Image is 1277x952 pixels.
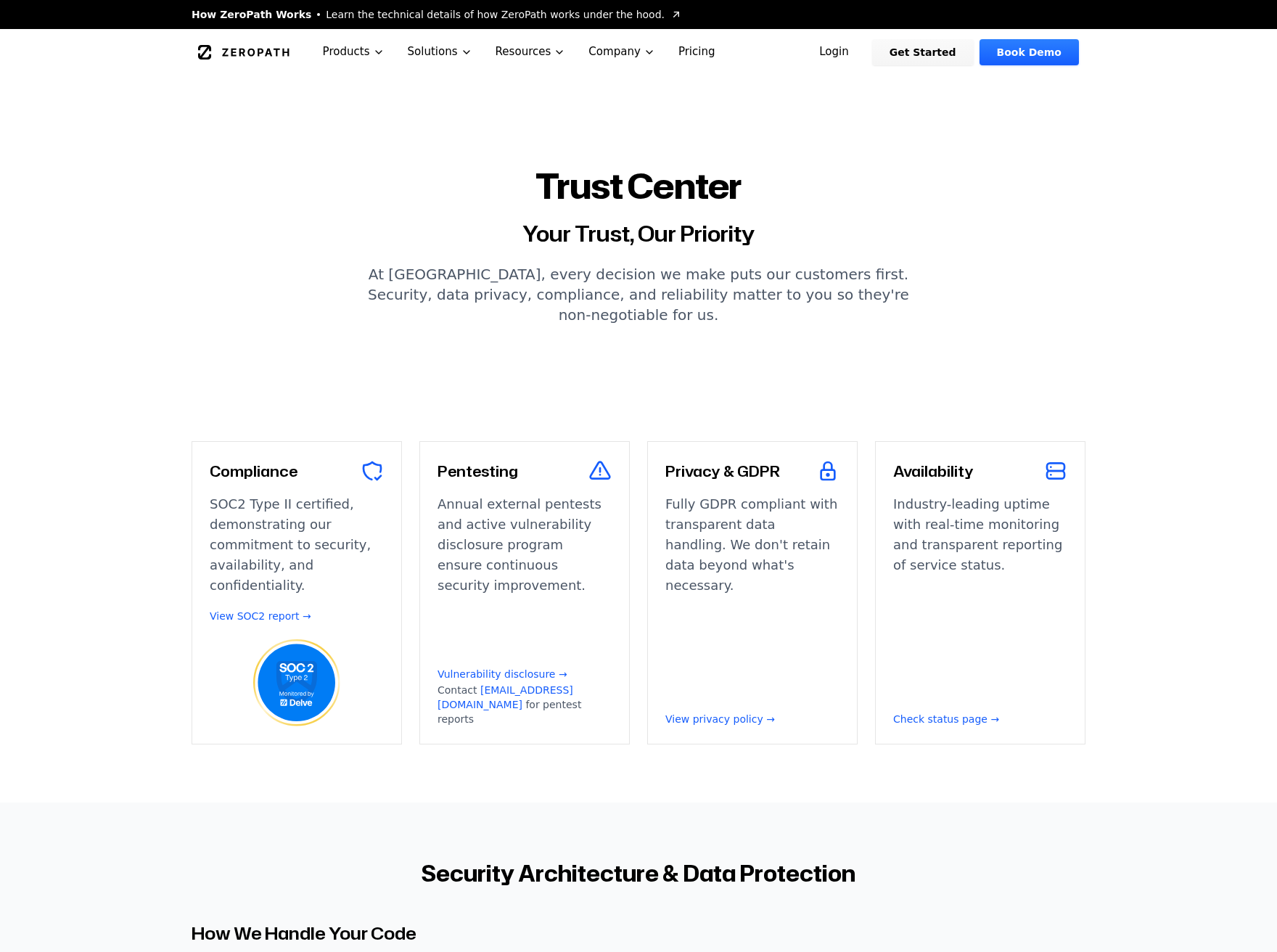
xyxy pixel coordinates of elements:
a: Login [802,39,866,65]
a: Check status page → [893,712,1067,726]
a: Get Started [872,39,974,65]
h1: Trust Center [192,168,1085,203]
nav: Global [174,29,1103,75]
span: How ZeroPath Works [192,7,311,22]
a: [EMAIL_ADDRESS][DOMAIN_NAME] [438,684,573,710]
h3: How We Handle Your Code [192,922,1085,945]
p: Industry-leading uptime with real-time monitoring and transparent reporting of service status. [893,494,1067,700]
button: Solutions [396,29,484,75]
a: Pricing [667,29,727,75]
img: SOC2 Type II Certification [253,639,340,726]
h3: Availability [893,461,974,481]
span: Learn the technical details of how ZeroPath works under the hood. [326,7,665,22]
a: Vulnerability disclosure → [438,668,567,680]
h2: Security Architecture & Data Protection [192,861,1085,887]
p: At [GEOGRAPHIC_DATA], every decision we make puts our customers first. Security, data privacy, co... [360,264,917,325]
a: View privacy policy → [665,712,839,726]
p: Fully GDPR compliant with transparent data handling. We don't retain data beyond what's necessary. [665,494,839,700]
a: Book Demo [980,39,1079,65]
a: View SOC2 report → [210,609,311,623]
h3: Compliance [210,461,297,481]
a: How ZeroPath WorksLearn the technical details of how ZeroPath works under the hood. [192,7,682,22]
p: SOC2 Type II certified, demonstrating our commitment to security, availability, and confidentiality. [210,494,384,596]
p: Contact for pentest reports [438,683,612,726]
p: Annual external pentests and active vulnerability disclosure program ensure continuous security i... [438,494,612,654]
button: Resources [484,29,578,75]
h3: Privacy & GDPR [665,461,780,481]
h3: Pentesting [438,461,518,481]
button: Company [577,29,667,75]
h2: Your Trust, Our Priority [192,221,1085,247]
button: Products [311,29,396,75]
